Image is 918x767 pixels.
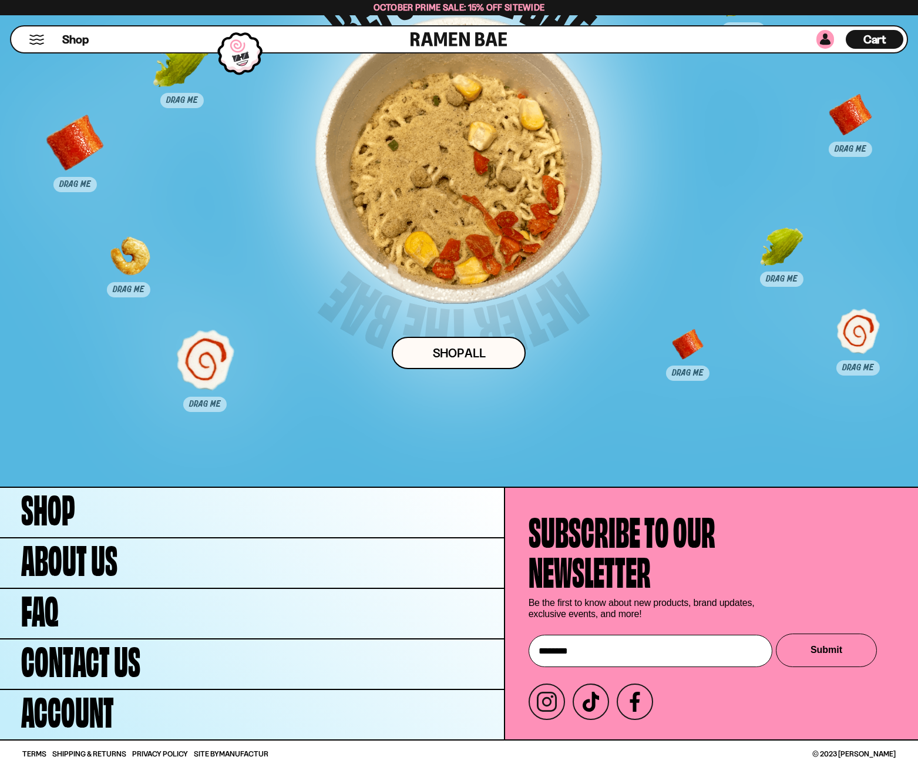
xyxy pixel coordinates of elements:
[863,32,886,46] span: Cart
[529,635,772,667] input: Enter your email
[52,750,126,758] a: Shipping & Returns
[29,35,45,45] button: Mobile Menu Trigger
[219,749,268,758] a: Manufactur
[392,337,526,369] a: Shop ALl
[21,537,117,577] span: About Us
[21,689,114,729] span: Account
[62,30,89,49] a: Shop
[529,597,764,619] p: Be the first to know about new products, brand updates, exclusive events, and more!
[776,634,877,667] button: Submit
[194,750,268,758] span: Site By
[812,750,896,758] span: © 2023 [PERSON_NAME]
[21,638,140,678] span: Contact Us
[529,509,715,589] h4: Subscribe to our newsletter
[21,487,75,527] span: Shop
[846,26,903,52] div: Cart
[132,750,188,758] a: Privacy Policy
[374,2,545,13] span: October Prime Sale: 15% off Sitewide
[22,750,46,758] a: Terms
[62,32,89,48] span: Shop
[21,588,59,628] span: FAQ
